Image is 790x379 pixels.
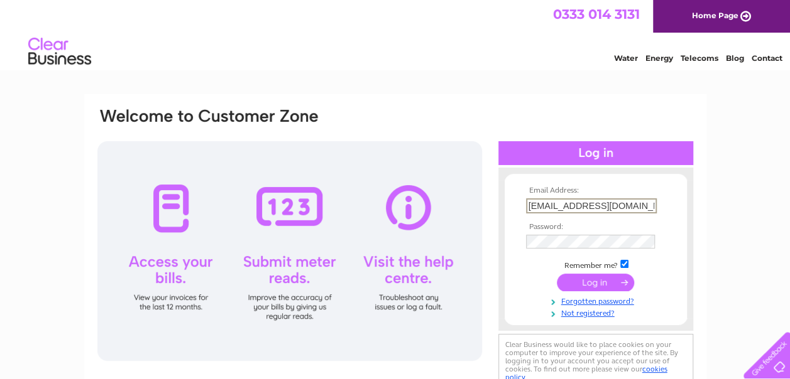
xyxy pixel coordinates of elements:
td: Remember me? [523,258,669,270]
div: Clear Business is a trading name of Verastar Limited (registered in [GEOGRAPHIC_DATA] No. 3667643... [99,7,693,61]
a: Blog [726,53,744,63]
a: Energy [645,53,673,63]
a: Telecoms [681,53,718,63]
a: Forgotten password? [526,294,669,306]
th: Password: [523,223,669,232]
input: Submit [557,274,634,291]
th: Email Address: [523,186,669,195]
img: logo.png [28,33,92,71]
a: Water [614,53,638,63]
a: Contact [752,53,782,63]
a: 0333 014 3131 [553,6,640,22]
a: Not registered? [526,306,669,318]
